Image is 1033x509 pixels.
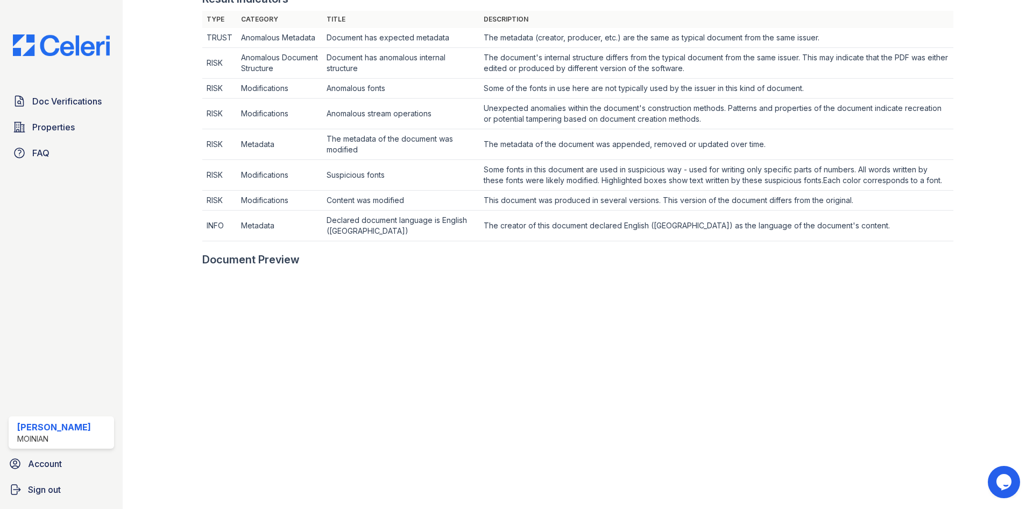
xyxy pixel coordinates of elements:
td: Some of the fonts in use here are not typically used by the issuer in this kind of document. [479,79,953,99]
td: The metadata (creator, producer, etc.) are the same as typical document from the same issuer. [479,28,953,48]
td: Metadata [237,129,322,160]
td: RISK [202,99,237,129]
td: Metadata [237,211,322,241]
td: Declared document language is English ([GEOGRAPHIC_DATA]) [322,211,479,241]
span: Account [28,457,62,470]
td: Modifications [237,160,322,191]
td: Modifications [237,191,322,211]
td: Document has expected metadata [322,28,479,48]
td: Document has anomalous internal structure [322,48,479,79]
td: RISK [202,191,237,211]
td: INFO [202,211,237,241]
th: Type [202,11,237,28]
td: TRUST [202,28,237,48]
div: Document Preview [202,252,300,267]
td: Suspicious fonts [322,160,479,191]
th: Title [322,11,479,28]
td: Modifications [237,99,322,129]
td: RISK [202,129,237,160]
td: Anomalous stream operations [322,99,479,129]
td: This document was produced in several versions. This version of the document differs from the ori... [479,191,953,211]
td: The document's internal structure differs from the typical document from the same issuer. This ma... [479,48,953,79]
td: Anomalous Metadata [237,28,322,48]
a: Account [4,453,118,475]
td: RISK [202,79,237,99]
a: Doc Verifications [9,90,114,112]
td: The metadata of the document was modified [322,129,479,160]
td: Anomalous Document Structure [237,48,322,79]
span: FAQ [32,147,49,159]
span: Sign out [28,483,61,496]
th: Category [237,11,322,28]
iframe: chat widget [988,466,1022,498]
td: Some fonts in this document are used in suspicious way - used for writing only specific parts of ... [479,160,953,191]
td: The metadata of the document was appended, removed or updated over time. [479,129,953,160]
th: Description [479,11,953,28]
img: CE_Logo_Blue-a8612792a0a2168367f1c8372b55b34899dd931a85d93a1a3d3e32e68fde9ad4.png [4,34,118,56]
div: Moinian [17,434,91,444]
a: Properties [9,116,114,138]
td: Modifications [237,79,322,99]
td: The creator of this document declared English ([GEOGRAPHIC_DATA]) as the language of the document... [479,211,953,241]
td: RISK [202,48,237,79]
td: Unexpected anomalies within the document's construction methods. Patterns and properties of the d... [479,99,953,129]
a: Sign out [4,479,118,500]
td: Content was modified [322,191,479,211]
td: Anomalous fonts [322,79,479,99]
span: Properties [32,121,75,134]
div: [PERSON_NAME] [17,421,91,434]
a: FAQ [9,142,114,164]
span: Doc Verifications [32,95,102,108]
td: RISK [202,160,237,191]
